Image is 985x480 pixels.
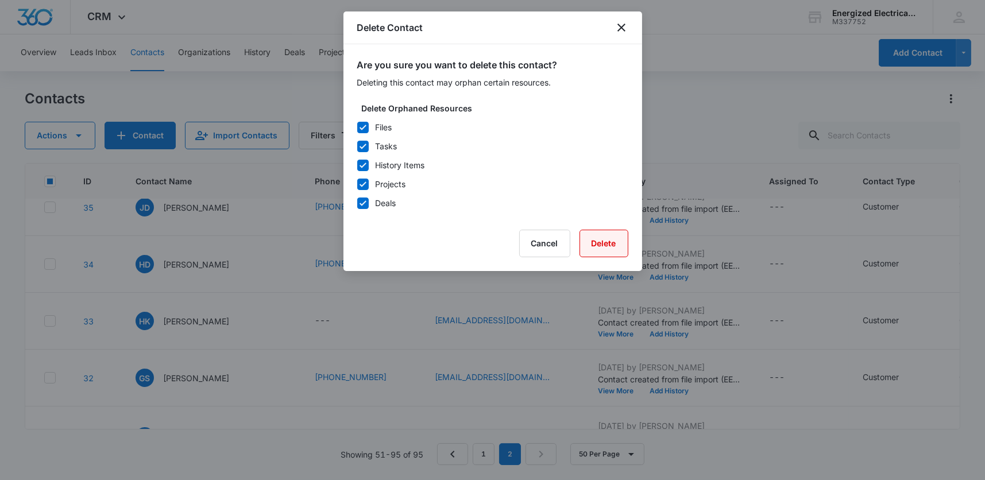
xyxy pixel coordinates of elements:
h2: Are you sure you want to delete this contact? [357,58,628,72]
h1: Delete Contact [357,21,423,34]
p: Deleting this contact may orphan certain resources. [357,76,628,88]
div: Files [376,121,392,133]
button: close [615,21,628,34]
button: Delete [580,230,628,257]
button: Cancel [519,230,570,257]
label: Delete Orphaned Resources [362,102,633,114]
div: History Items [376,159,425,171]
div: Deals [376,197,396,209]
div: Tasks [376,140,397,152]
div: Projects [376,178,406,190]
